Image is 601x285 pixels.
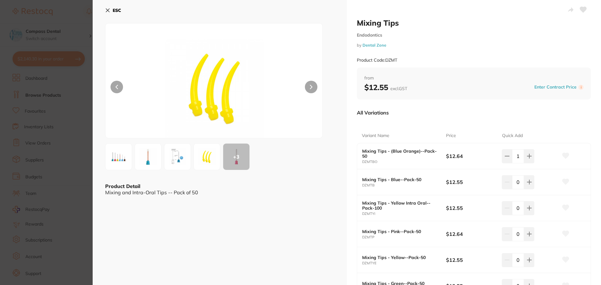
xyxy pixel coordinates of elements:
[137,145,159,168] img: Zw
[105,5,121,16] button: ESC
[362,261,446,265] small: DZMTYE
[362,149,438,159] b: Mixing Tips - (Blue Orange)--Pack-50
[362,183,446,187] small: DZMTB
[362,133,389,139] p: Variant Name
[196,145,218,168] img: Zw
[223,143,250,170] button: +3
[362,212,446,216] small: DZMTYI
[578,85,583,90] label: i
[357,33,591,38] small: Endodontics
[357,43,591,48] small: by
[362,229,438,234] b: Mixing Tips - Pink--Pack-50
[502,133,523,139] p: Quick Add
[357,58,397,63] small: Product Code: DZMT
[107,145,130,168] img: VGlwcy5qcGc
[223,144,249,170] div: + 3
[362,160,446,164] small: DZMTBO
[166,145,189,168] img: MDB4NTAwLTEucG5n
[149,39,279,138] img: Zw
[532,84,578,90] button: Enter Contract Price
[446,179,496,186] b: $12.55
[446,257,496,263] b: $12.55
[357,109,389,116] p: All Variations
[357,18,591,28] h2: Mixing Tips
[105,183,140,189] b: Product Detail
[390,86,407,91] span: excl. GST
[105,190,334,195] div: Mixing and Intra-Oral Tips -- Pack of 50
[446,153,496,160] b: $12.64
[446,231,496,237] b: $12.64
[362,255,438,260] b: Mixing Tips - Yellow--Pack-50
[364,75,583,81] span: from
[364,83,407,92] b: $12.55
[446,205,496,211] b: $12.55
[362,43,386,48] a: Dental Zone
[362,235,446,239] small: DZMTP
[362,201,438,211] b: Mixing Tips - Yellow Intra Oral--Pack-100
[446,133,456,139] p: Price
[362,177,438,182] b: Mixing Tips - Blue--Pack-50
[113,8,121,13] b: ESC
